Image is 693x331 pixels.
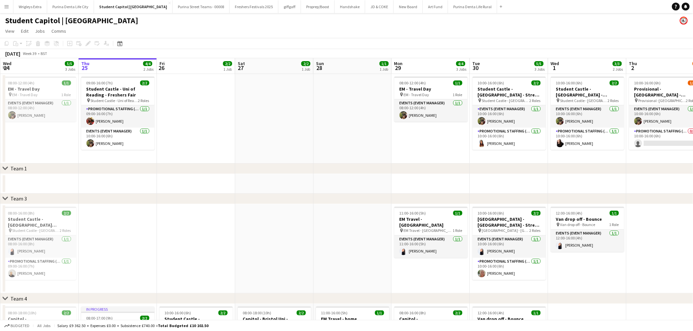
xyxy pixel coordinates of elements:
button: Student Capitol | [GEOGRAPHIC_DATA] [94,0,173,13]
span: 08:00-17:00 (9h) [86,316,113,321]
a: Jobs [32,27,47,35]
h3: EM Travel - [GEOGRAPHIC_DATA] [394,216,468,228]
span: 2/2 [610,80,619,85]
span: 25 [80,64,89,72]
span: 08:00-18:00 (10h) [243,310,272,315]
span: 1/1 [380,61,389,66]
span: 10:00-16:00 (6h) [556,80,583,85]
span: Thu [629,61,637,66]
span: 10:00-16:00 (6h) [478,80,504,85]
span: 30 [472,64,480,72]
span: Comms [51,28,66,34]
h3: Student Castle - [GEOGRAPHIC_DATA] - Street Team [473,86,546,98]
span: All jobs [36,323,52,328]
span: 08:00-12:00 (4h) [8,80,35,85]
h3: Student Castle - Uni of Reading - Freshers Fair [81,86,155,98]
app-job-card: 10:00-16:00 (6h)2/2[GEOGRAPHIC_DATA] - [GEOGRAPHIC_DATA] - Street Team [GEOGRAPHIC_DATA] - [GEOGR... [473,207,546,280]
span: 2 Roles [138,98,149,103]
h3: Student Castle - [GEOGRAPHIC_DATA] [GEOGRAPHIC_DATA][PERSON_NAME] - Freshers Fair [3,216,76,228]
h3: [GEOGRAPHIC_DATA] - [GEOGRAPHIC_DATA] - Street Team [473,216,546,228]
span: 09:00-16:00 (7h) [86,80,113,85]
button: JD & COKE [365,0,394,13]
span: Student Castle - Uni of Reading - Freshers Fair [91,98,138,103]
button: Handshake [335,0,365,13]
span: View [5,28,14,34]
a: Comms [49,27,69,35]
app-card-role: Promotional Staffing (Brand Ambassadors)1/109:00-16:00 (7h)[PERSON_NAME] [3,258,76,280]
div: Team 1 [10,165,27,172]
span: 2/2 [223,61,232,66]
span: Wed [551,61,559,66]
span: 10:00-16:00 (6h) [165,310,191,315]
app-card-role: Events (Event Manager)1/110:00-16:00 (6h)[PERSON_NAME] [473,105,546,128]
div: Team 3 [10,195,27,202]
span: Sat [238,61,245,66]
span: 2/2 [140,80,149,85]
div: 1 Job [302,67,310,72]
h1: Student Capitol | [GEOGRAPHIC_DATA] [5,16,138,26]
span: 3/3 [613,61,622,66]
span: 1/1 [453,211,462,216]
button: Art Fund [423,0,448,13]
button: Freshers Festivals 2025 [230,0,278,13]
div: 1 Job [380,67,388,72]
span: 1 Role [609,222,619,227]
span: 1 Role [62,92,71,97]
app-card-role: Events (Event Manager)1/108:00-12:00 (4h)[PERSON_NAME] [3,99,76,122]
app-card-role: Events (Event Manager)1/110:00-16:00 (6h)[PERSON_NAME] [81,128,155,150]
span: 08:00-12:00 (4h) [400,80,426,85]
span: 27 [237,64,245,72]
a: View [3,27,17,35]
span: 24 [2,64,11,72]
h3: EM - Travel Day [3,86,76,92]
h3: Student Castle - [GEOGRAPHIC_DATA] - Freshers Fair [551,86,624,98]
button: Proprep/Boost [301,0,335,13]
app-job-card: 11:00-16:00 (5h)1/1EM Travel - [GEOGRAPHIC_DATA] EM Travel - [GEOGRAPHIC_DATA]1 RoleEvents (Event... [394,207,468,258]
span: 08:00-18:00 (10h) [8,310,37,315]
span: EM Travel - [GEOGRAPHIC_DATA] [404,228,453,233]
span: 5/5 [65,61,74,66]
span: 11:00-16:00 (5h) [321,310,348,315]
app-card-role: Events (Event Manager)1/108:00-12:00 (4h)[PERSON_NAME] [394,99,468,122]
button: Purina Denta Life City [47,0,94,13]
span: 2/2 [218,310,228,315]
app-job-card: 09:00-16:00 (7h)2/2Student Castle - Uni of Reading - Freshers Fair Student Castle - Uni of Readin... [81,77,155,150]
a: Edit [18,27,31,35]
app-job-card: 08:00-12:00 (4h)1/1EM - Travel Day EM - Travel Day1 RoleEvents (Event Manager)1/108:00-12:00 (4h)... [3,77,76,122]
span: Week 39 [22,51,38,56]
span: 1 [550,64,559,72]
div: In progress [81,306,155,312]
span: 2/2 [532,80,541,85]
span: 1/1 [610,211,619,216]
span: 10:00-16:00 (6h) [634,80,661,85]
div: 12:00-16:00 (4h)1/1Van drop off - Bounce Van drop off - Bounce1 RoleEvents (Event Manager)1/112:0... [551,207,624,252]
app-card-role: Promotional Staffing (Brand Ambassadors)1/110:00-16:00 (6h)[PERSON_NAME] [473,258,546,280]
span: Student Castle - [GEOGRAPHIC_DATA] - Street Team [482,98,530,103]
div: Salary £9 362.50 + Expenses £0.00 + Subsistence £740.00 = [57,323,208,328]
app-job-card: 08:00-12:00 (4h)1/1EM - Travel Day EM - Travel Day1 RoleEvents (Event Manager)1/108:00-12:00 (4h)... [394,77,468,122]
app-job-card: 10:00-16:00 (6h)2/2Student Castle - [GEOGRAPHIC_DATA] - Street Team Student Castle - [GEOGRAPHIC_... [473,77,546,150]
span: Thu [81,61,89,66]
span: EM - Travel Day [12,92,38,97]
h3: EM - Travel Day [394,86,468,92]
span: 08:00-16:00 (8h) [8,211,35,216]
button: Wrigleys Extra [13,0,47,13]
app-user-avatar: Bounce Activations Ltd [680,17,688,25]
span: 1/1 [375,310,384,315]
app-card-role: Events (Event Manager)1/110:00-16:00 (6h)[PERSON_NAME] [473,235,546,258]
span: 2 Roles [530,228,541,233]
span: Wed [3,61,11,66]
span: 08:00-16:00 (8h) [400,310,426,315]
span: 2 Roles [60,228,71,233]
div: 3 Jobs [535,67,545,72]
h3: Van drop off - Bounce [551,216,624,222]
div: 2 Jobs [143,67,154,72]
span: Budgeted [10,323,29,328]
app-card-role: Events (Event Manager)1/111:00-16:00 (5h)[PERSON_NAME] [394,235,468,258]
div: [DATE] [5,50,20,57]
